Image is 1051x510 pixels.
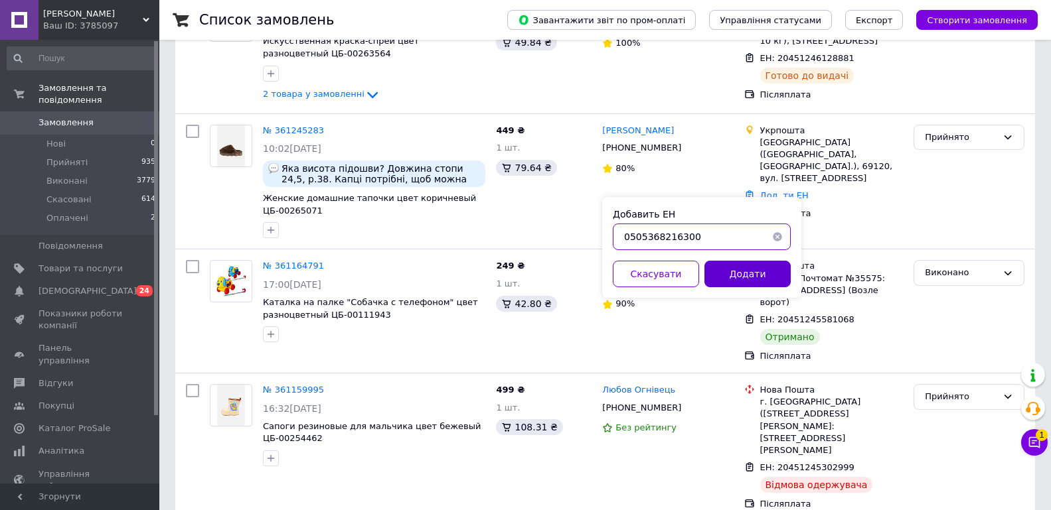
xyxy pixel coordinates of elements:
[268,163,279,174] img: :speech_balloon:
[39,342,123,366] span: Панель управління
[141,194,155,206] span: 614
[263,143,321,154] span: 10:02[DATE]
[263,89,364,99] span: 2 товара у замовленні
[282,163,480,184] span: Яка висота підошви? Довжина стопи 24,5, р.38. Капці потрібні, щоб можна було одягнути теплі шкарп...
[760,350,904,362] div: Післяплата
[263,261,324,271] a: № 361164791
[720,15,821,25] span: Управління статусами
[46,194,92,206] span: Скасовані
[39,117,94,129] span: Замовлення
[518,14,685,26] span: Завантажити звіт по пром-оплаті
[263,297,478,320] span: Каталка на палке "Собачка с телефоном" цвет разноцветный ЦБ-00111943
[263,193,476,216] a: Женские домашние тапочки цвет коричневый ЦБ-00265071
[46,138,66,150] span: Нові
[760,273,904,309] div: Ирпень, Почтомат №35575: [STREET_ADDRESS] (Возле ворот)
[925,390,997,404] div: Прийнято
[199,12,334,28] h1: Список замовлень
[1036,429,1048,441] span: 1
[39,445,84,457] span: Аналітика
[7,46,157,70] input: Пошук
[263,385,324,395] a: № 361159995
[916,10,1038,30] button: Створити замовлення
[760,462,854,472] span: ЕН: 20451245302999
[263,125,324,135] a: № 361245283
[600,275,684,292] div: [PHONE_NUMBER]
[760,329,820,345] div: Отримано
[141,157,155,168] span: 935
[760,477,873,493] div: Відмова одержувача
[507,10,696,30] button: Завантажити звіт по пром-оплаті
[136,285,153,296] span: 24
[615,163,635,173] span: 80%
[496,385,525,395] span: 499 ₴
[845,10,904,30] button: Експорт
[496,160,556,176] div: 79.64 ₴
[903,15,1038,25] a: Створити замовлення
[613,209,675,220] label: Добавить ЕН
[263,279,321,290] span: 17:00[DATE]
[764,223,791,250] button: Очистить
[137,175,155,187] span: 3779
[39,82,159,106] span: Замовлення та повідомлення
[602,125,674,137] a: [PERSON_NAME]
[39,400,74,412] span: Покупці
[151,212,155,224] span: 2
[217,125,245,166] img: Фото товару
[46,212,88,224] span: Оплачені
[496,419,562,435] div: 108.31 ₴
[760,125,904,137] div: Укрпошта
[263,403,321,414] span: 16:32[DATE]
[760,498,904,510] div: Післяплата
[43,8,143,20] span: YUKI
[925,131,997,145] div: Прийнято
[210,260,252,302] a: Фото товару
[760,396,904,456] div: г. [GEOGRAPHIC_DATA] ([STREET_ADDRESS][PERSON_NAME]: [STREET_ADDRESS][PERSON_NAME]
[1021,429,1048,456] button: Чат з покупцем1
[496,34,556,50] div: 49.84 ₴
[760,208,904,220] div: Післяплата
[602,384,675,397] a: Любов Огнівець
[39,377,73,389] span: Відгуки
[39,285,137,297] span: [DEMOGRAPHIC_DATA]
[46,157,88,168] span: Прийняті
[615,298,635,308] span: 90%
[496,279,520,288] span: 1 шт.
[760,260,904,272] div: Нова Пошта
[496,143,520,153] span: 1 шт.
[263,89,380,99] a: 2 товара у замовленні
[43,20,159,32] div: Ваш ID: 3785097
[927,15,1027,25] span: Створити замовлення
[216,261,247,302] img: Фото товару
[496,261,525,271] span: 249 ₴
[151,138,155,150] span: 0
[39,468,123,492] span: Управління сайтом
[39,308,123,332] span: Показники роботи компанії
[613,261,699,287] button: Скасувати
[46,175,88,187] span: Виконані
[600,139,684,157] div: [PHONE_NUMBER]
[760,314,854,324] span: ЕН: 20451245581068
[39,263,123,275] span: Товари та послуги
[496,403,520,413] span: 1 шт.
[263,421,481,444] a: Сапоги резиновые для мальчика цвет бежевый ЦБ-00254462
[600,399,684,416] div: [PHONE_NUMBER]
[760,384,904,396] div: Нова Пошта
[760,190,809,200] a: Додати ЕН
[925,266,997,280] div: Виконано
[760,137,904,185] div: [GEOGRAPHIC_DATA] ([GEOGRAPHIC_DATA], [GEOGRAPHIC_DATA].), 69120, вул. [STREET_ADDRESS]
[39,422,110,434] span: Каталог ProSale
[210,125,252,167] a: Фото товару
[760,68,854,84] div: Готово до видачі
[704,261,791,287] button: Додати
[39,240,103,252] span: Повідомлення
[210,384,252,426] a: Фото товару
[496,125,525,135] span: 449 ₴
[496,296,556,312] div: 42.80 ₴
[263,36,419,58] a: Искусственная краска-спрей цвет разноцветный ЦБ-00263564
[856,15,893,25] span: Експорт
[760,53,854,63] span: ЕН: 20451246128881
[760,89,904,101] div: Післяплата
